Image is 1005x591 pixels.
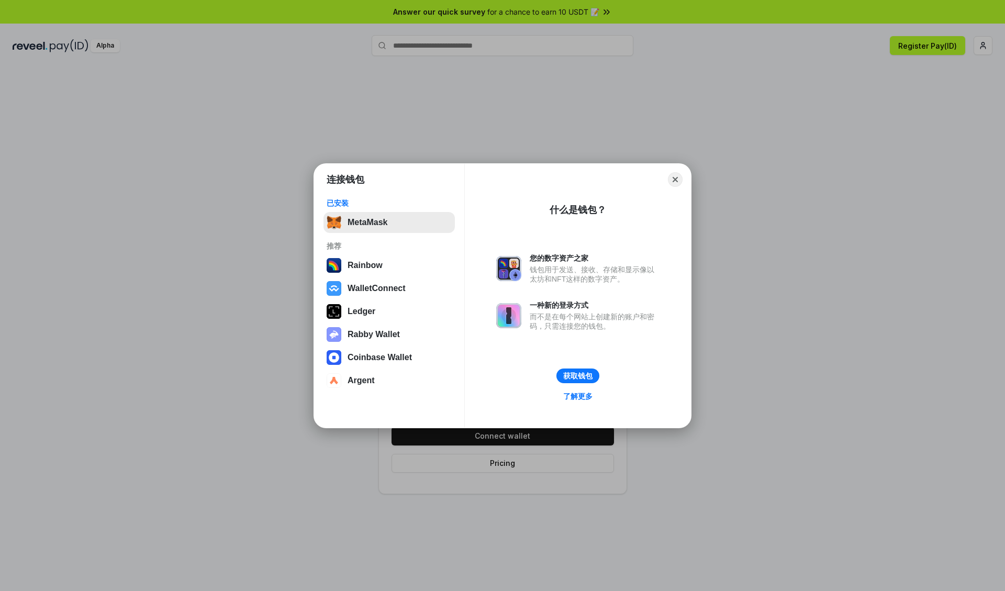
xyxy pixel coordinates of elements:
[327,241,452,251] div: 推荐
[496,256,521,281] img: svg+xml,%3Csvg%20xmlns%3D%22http%3A%2F%2Fwww.w3.org%2F2000%2Fsvg%22%20fill%3D%22none%22%20viewBox...
[530,253,660,263] div: 您的数字资产之家
[327,198,452,208] div: 已安装
[323,278,455,299] button: WalletConnect
[496,303,521,328] img: svg+xml,%3Csvg%20xmlns%3D%22http%3A%2F%2Fwww.w3.org%2F2000%2Fsvg%22%20fill%3D%22none%22%20viewBox...
[550,204,606,216] div: 什么是钱包？
[557,389,599,403] a: 了解更多
[668,172,683,187] button: Close
[348,376,375,385] div: Argent
[563,392,593,401] div: 了解更多
[530,300,660,310] div: 一种新的登录方式
[348,284,406,293] div: WalletConnect
[563,371,593,381] div: 获取钱包
[327,258,341,273] img: svg+xml,%3Csvg%20width%3D%22120%22%20height%3D%22120%22%20viewBox%3D%220%200%20120%20120%22%20fil...
[348,330,400,339] div: Rabby Wallet
[348,218,387,227] div: MetaMask
[348,353,412,362] div: Coinbase Wallet
[327,373,341,388] img: svg+xml,%3Csvg%20width%3D%2228%22%20height%3D%2228%22%20viewBox%3D%220%200%2028%2028%22%20fill%3D...
[323,370,455,391] button: Argent
[530,265,660,284] div: 钱包用于发送、接收、存储和显示像以太坊和NFT这样的数字资产。
[327,215,341,230] img: svg+xml,%3Csvg%20fill%3D%22none%22%20height%3D%2233%22%20viewBox%3D%220%200%2035%2033%22%20width%...
[327,350,341,365] img: svg+xml,%3Csvg%20width%3D%2228%22%20height%3D%2228%22%20viewBox%3D%220%200%2028%2028%22%20fill%3D...
[323,212,455,233] button: MetaMask
[323,324,455,345] button: Rabby Wallet
[323,301,455,322] button: Ledger
[327,281,341,296] img: svg+xml,%3Csvg%20width%3D%2228%22%20height%3D%2228%22%20viewBox%3D%220%200%2028%2028%22%20fill%3D...
[327,327,341,342] img: svg+xml,%3Csvg%20xmlns%3D%22http%3A%2F%2Fwww.w3.org%2F2000%2Fsvg%22%20fill%3D%22none%22%20viewBox...
[348,261,383,270] div: Rainbow
[348,307,375,316] div: Ledger
[327,304,341,319] img: svg+xml,%3Csvg%20xmlns%3D%22http%3A%2F%2Fwww.w3.org%2F2000%2Fsvg%22%20width%3D%2228%22%20height%3...
[323,255,455,276] button: Rainbow
[530,312,660,331] div: 而不是在每个网站上创建新的账户和密码，只需连接您的钱包。
[327,173,364,186] h1: 连接钱包
[323,347,455,368] button: Coinbase Wallet
[556,369,599,383] button: 获取钱包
